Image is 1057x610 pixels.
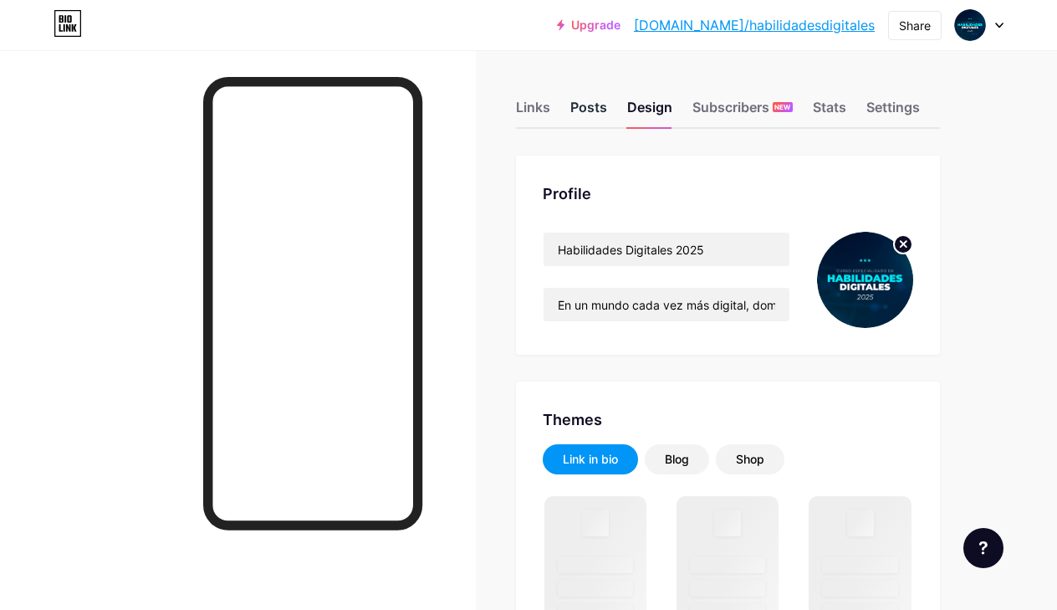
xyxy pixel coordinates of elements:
[570,97,607,127] div: Posts
[665,451,689,468] div: Blog
[544,288,789,321] input: Bio
[954,9,986,41] img: habilidadesdigitales
[557,18,620,32] a: Upgrade
[736,451,764,468] div: Shop
[813,97,846,127] div: Stats
[692,97,793,127] div: Subscribers
[543,408,913,431] div: Themes
[543,182,913,205] div: Profile
[516,97,550,127] div: Links
[817,232,913,328] img: habilidadesdigitales
[899,17,931,34] div: Share
[774,102,790,112] span: NEW
[563,451,618,468] div: Link in bio
[627,97,672,127] div: Design
[866,97,920,127] div: Settings
[544,233,789,266] input: Name
[634,15,875,35] a: [DOMAIN_NAME]/habilidadesdigitales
